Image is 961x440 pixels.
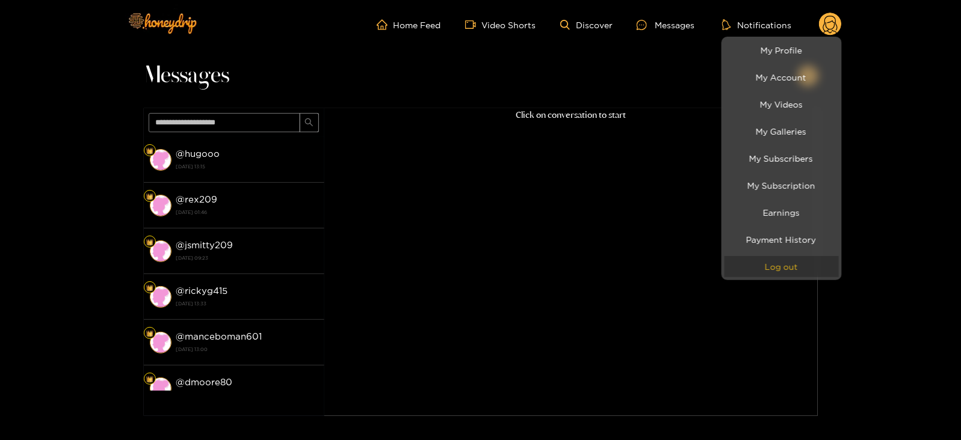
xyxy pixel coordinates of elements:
[725,148,839,169] a: My Subscribers
[725,121,839,142] a: My Galleries
[725,94,839,115] a: My Videos
[725,67,839,88] a: My Account
[725,202,839,223] a: Earnings
[725,40,839,61] a: My Profile
[725,175,839,196] a: My Subscription
[725,256,839,277] button: Log out
[725,229,839,250] a: Payment History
